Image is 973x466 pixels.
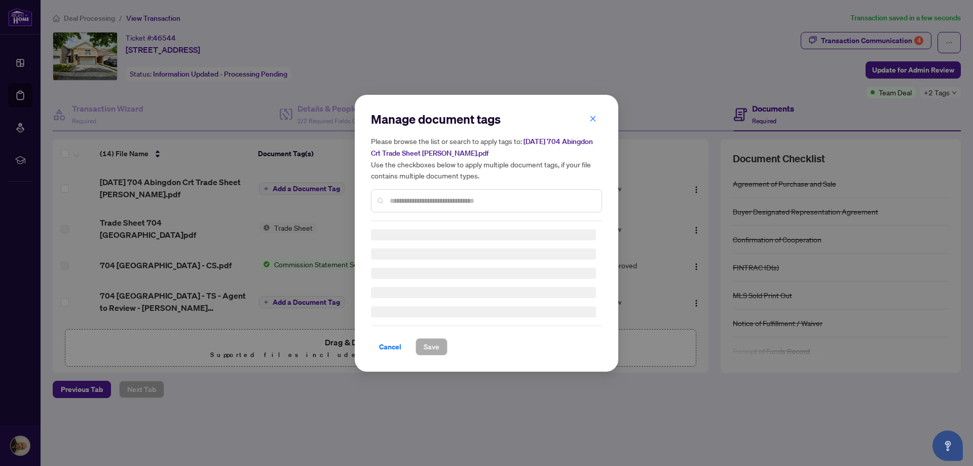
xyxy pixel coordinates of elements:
h5: Please browse the list or search to apply tags to: Use the checkboxes below to apply multiple doc... [371,135,602,181]
h2: Manage document tags [371,111,602,127]
span: [DATE] 704 Abingdon Crt Trade Sheet [PERSON_NAME].pdf [371,137,593,158]
span: close [589,115,596,122]
button: Save [416,338,447,355]
button: Open asap [932,431,963,461]
button: Cancel [371,338,409,355]
span: Cancel [379,339,401,355]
